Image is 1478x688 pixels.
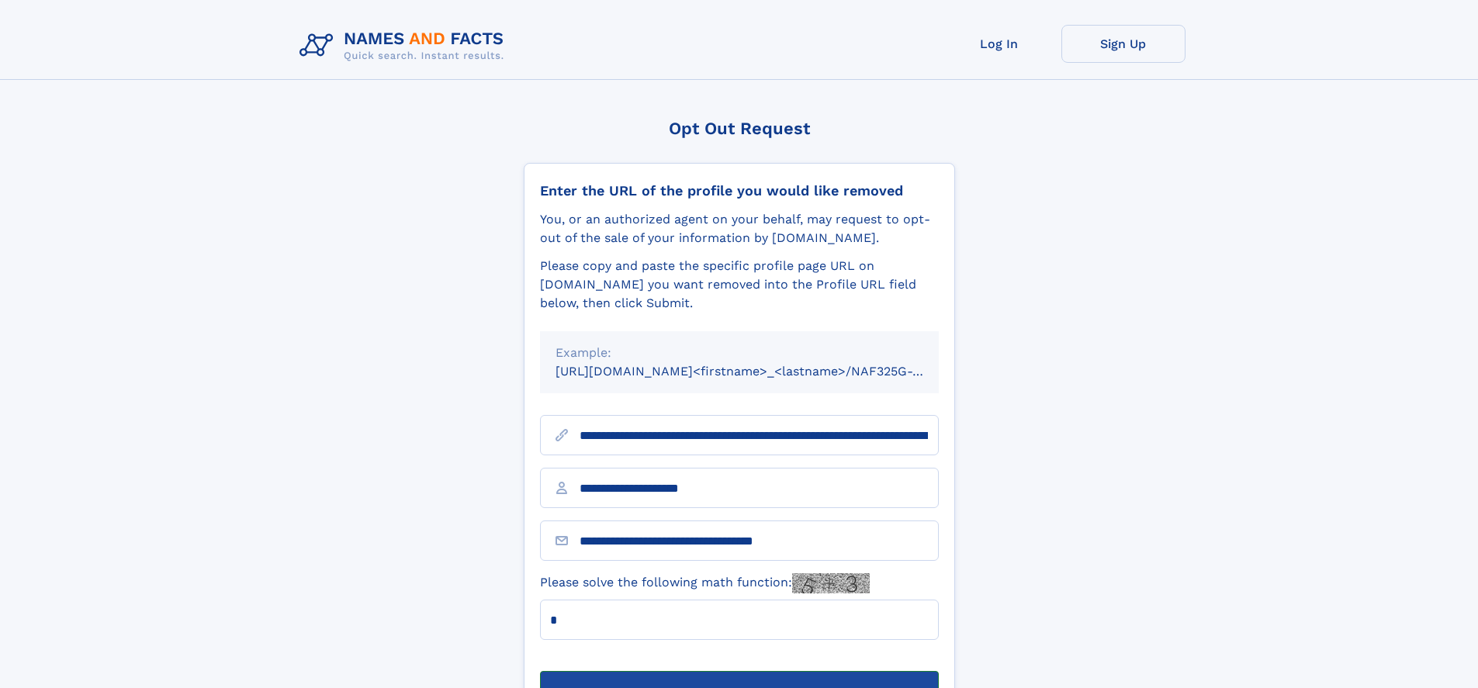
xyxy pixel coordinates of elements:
[556,344,923,362] div: Example:
[540,182,939,199] div: Enter the URL of the profile you would like removed
[293,25,517,67] img: Logo Names and Facts
[540,257,939,313] div: Please copy and paste the specific profile page URL on [DOMAIN_NAME] you want removed into the Pr...
[540,210,939,247] div: You, or an authorized agent on your behalf, may request to opt-out of the sale of your informatio...
[556,364,968,379] small: [URL][DOMAIN_NAME]<firstname>_<lastname>/NAF325G-xxxxxxxx
[937,25,1061,63] a: Log In
[524,119,955,138] div: Opt Out Request
[540,573,870,593] label: Please solve the following math function:
[1061,25,1186,63] a: Sign Up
